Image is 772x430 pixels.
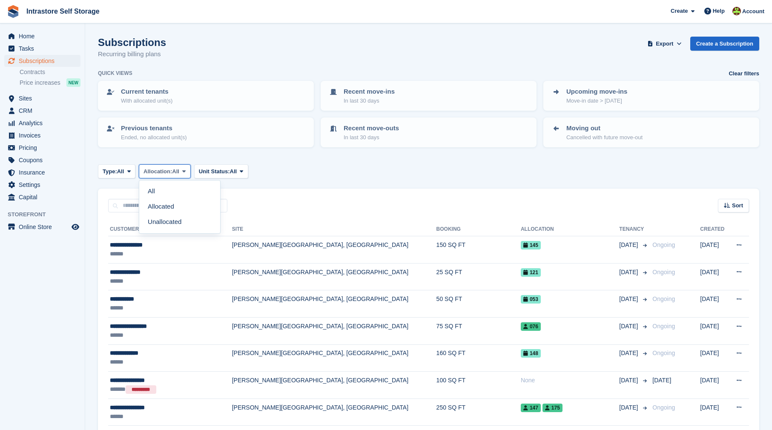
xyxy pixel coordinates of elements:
[19,43,70,54] span: Tasks
[19,221,70,233] span: Online Store
[742,7,764,16] span: Account
[232,317,436,344] td: [PERSON_NAME][GEOGRAPHIC_DATA], [GEOGRAPHIC_DATA]
[4,30,80,42] a: menu
[199,167,230,176] span: Unit Status:
[20,68,80,76] a: Contracts
[700,236,728,264] td: [DATE]
[19,117,70,129] span: Analytics
[4,117,80,129] a: menu
[652,323,675,330] span: Ongoing
[436,398,521,426] td: 250 SQ FT
[121,97,172,105] p: With allocated unit(s)
[619,349,640,358] span: [DATE]
[521,376,619,385] div: None
[321,82,536,110] a: Recent move-ins In last 30 days
[117,167,124,176] span: All
[700,290,728,318] td: [DATE]
[232,290,436,318] td: [PERSON_NAME][GEOGRAPHIC_DATA], [GEOGRAPHIC_DATA]
[700,344,728,372] td: [DATE]
[436,290,521,318] td: 50 SQ FT
[66,78,80,87] div: NEW
[652,241,675,248] span: Ongoing
[232,344,436,372] td: [PERSON_NAME][GEOGRAPHIC_DATA], [GEOGRAPHIC_DATA]
[194,164,248,178] button: Unit Status: All
[143,167,172,176] span: Allocation:
[732,7,741,15] img: Emily Clark
[566,123,643,133] p: Moving out
[521,241,541,249] span: 145
[732,201,743,210] span: Sort
[23,4,103,18] a: Intrastore Self Storage
[436,344,521,372] td: 160 SQ FT
[713,7,725,15] span: Help
[4,105,80,117] a: menu
[652,377,671,384] span: [DATE]
[232,372,436,399] td: [PERSON_NAME][GEOGRAPHIC_DATA], [GEOGRAPHIC_DATA]
[619,403,640,412] span: [DATE]
[232,236,436,264] td: [PERSON_NAME][GEOGRAPHIC_DATA], [GEOGRAPHIC_DATA]
[121,133,187,142] p: Ended, no allocated unit(s)
[700,263,728,290] td: [DATE]
[121,87,172,97] p: Current tenants
[700,372,728,399] td: [DATE]
[19,129,70,141] span: Invoices
[4,191,80,203] a: menu
[646,37,683,51] button: Export
[344,133,399,142] p: In last 30 days
[232,398,436,426] td: [PERSON_NAME][GEOGRAPHIC_DATA], [GEOGRAPHIC_DATA]
[70,222,80,232] a: Preview store
[98,164,135,178] button: Type: All
[321,118,536,146] a: Recent move-outs In last 30 days
[436,372,521,399] td: 100 SQ FT
[98,49,166,59] p: Recurring billing plans
[729,69,759,78] a: Clear filters
[542,404,562,412] span: 175
[619,223,649,236] th: Tenancy
[143,184,217,199] a: All
[103,167,117,176] span: Type:
[436,263,521,290] td: 25 SQ FT
[19,154,70,166] span: Coupons
[700,223,728,236] th: Created
[19,179,70,191] span: Settings
[521,322,541,331] span: 076
[566,97,627,105] p: Move-in date > [DATE]
[700,398,728,426] td: [DATE]
[652,350,675,356] span: Ongoing
[344,97,395,105] p: In last 30 days
[98,69,132,77] h6: Quick views
[230,167,237,176] span: All
[619,268,640,277] span: [DATE]
[344,123,399,133] p: Recent move-outs
[4,142,80,154] a: menu
[20,78,80,87] a: Price increases NEW
[19,166,70,178] span: Insurance
[19,92,70,104] span: Sites
[20,79,60,87] span: Price increases
[436,223,521,236] th: Booking
[19,105,70,117] span: CRM
[121,123,187,133] p: Previous tenants
[4,43,80,54] a: menu
[652,295,675,302] span: Ongoing
[436,236,521,264] td: 150 SQ FT
[143,199,217,215] a: Allocated
[7,5,20,18] img: stora-icon-8386f47178a22dfd0bd8f6a31ec36ba5ce8667c1dd55bd0f319d3a0aa187defe.svg
[566,133,643,142] p: Cancelled with future move-out
[98,37,166,48] h1: Subscriptions
[8,210,85,219] span: Storefront
[344,87,395,97] p: Recent move-ins
[19,191,70,203] span: Capital
[521,295,541,304] span: 053
[108,223,232,236] th: Customer
[4,166,80,178] a: menu
[4,221,80,233] a: menu
[4,154,80,166] a: menu
[619,322,640,331] span: [DATE]
[700,317,728,344] td: [DATE]
[521,268,541,277] span: 121
[690,37,759,51] a: Create a Subscription
[619,295,640,304] span: [DATE]
[521,404,541,412] span: 147
[4,55,80,67] a: menu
